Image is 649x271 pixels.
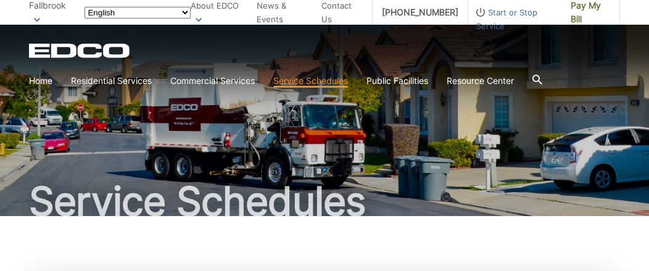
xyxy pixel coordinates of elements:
a: Resource Center [447,74,514,88]
select: Select a language [85,7,191,19]
a: EDCD logo. Return to the homepage. [29,43,131,58]
a: Public Facilities [366,74,428,88]
a: Residential Services [71,74,152,88]
a: Commercial Services [170,74,255,88]
h1: Service Schedules [29,181,620,221]
a: Service Schedules [273,74,348,88]
a: Home [29,74,52,88]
